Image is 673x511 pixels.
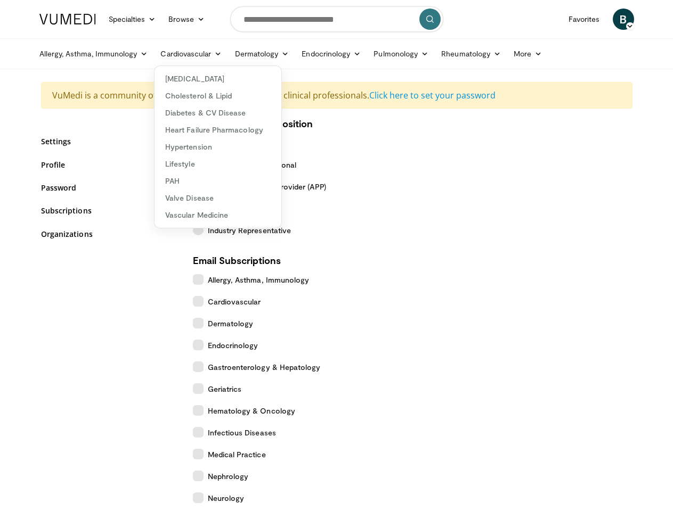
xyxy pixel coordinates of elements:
a: Lifestyle [155,155,281,172]
a: Cholesterol & Lipid [155,87,281,104]
a: Favorites [562,9,606,30]
a: Vascular Medicine [155,207,281,224]
a: Profile [41,159,177,170]
a: Rheumatology [435,43,507,64]
span: Neurology [208,492,245,504]
a: Hypertension [155,138,281,155]
a: Settings [41,136,177,147]
a: Valve Disease [155,189,281,207]
span: Dermatology [208,318,254,329]
a: [MEDICAL_DATA] [155,70,281,87]
span: Hematology & Oncology [208,405,295,416]
a: Subscriptions [41,205,177,216]
a: Specialties [102,9,163,30]
a: Organizations [41,228,177,240]
span: Cardiovascular [208,296,261,307]
a: Browse [162,9,211,30]
a: Allergy, Asthma, Immunology [33,43,155,64]
span: Infectious Diseases [208,427,276,438]
span: Gastroenterology & Hepatology [208,361,321,373]
div: VuMedi is a community of physicians, dentists, and other clinical professionals. [41,82,633,109]
span: Allergy, Asthma, Immunology [208,274,310,285]
a: Diabetes & CV Disease [155,104,281,121]
a: Click here to set your password [369,89,496,101]
a: Cardiovascular [154,43,228,64]
span: Endocrinology [208,340,258,351]
strong: Email Subscriptions [193,254,281,266]
span: Medical Practice [208,449,266,460]
a: Password [41,182,177,193]
span: Industry Representative [208,225,291,236]
a: Pulmonology [367,43,435,64]
a: Heart Failure Pharmacology [155,121,281,138]
input: Search topics, interventions [230,6,443,32]
img: VuMedi Logo [39,14,96,24]
span: Geriatrics [208,383,242,394]
a: PAH [155,172,281,189]
a: Dermatology [229,43,296,64]
a: Endocrinology [295,43,367,64]
a: B [613,9,634,30]
span: Nephrology [208,471,249,482]
a: More [507,43,548,64]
